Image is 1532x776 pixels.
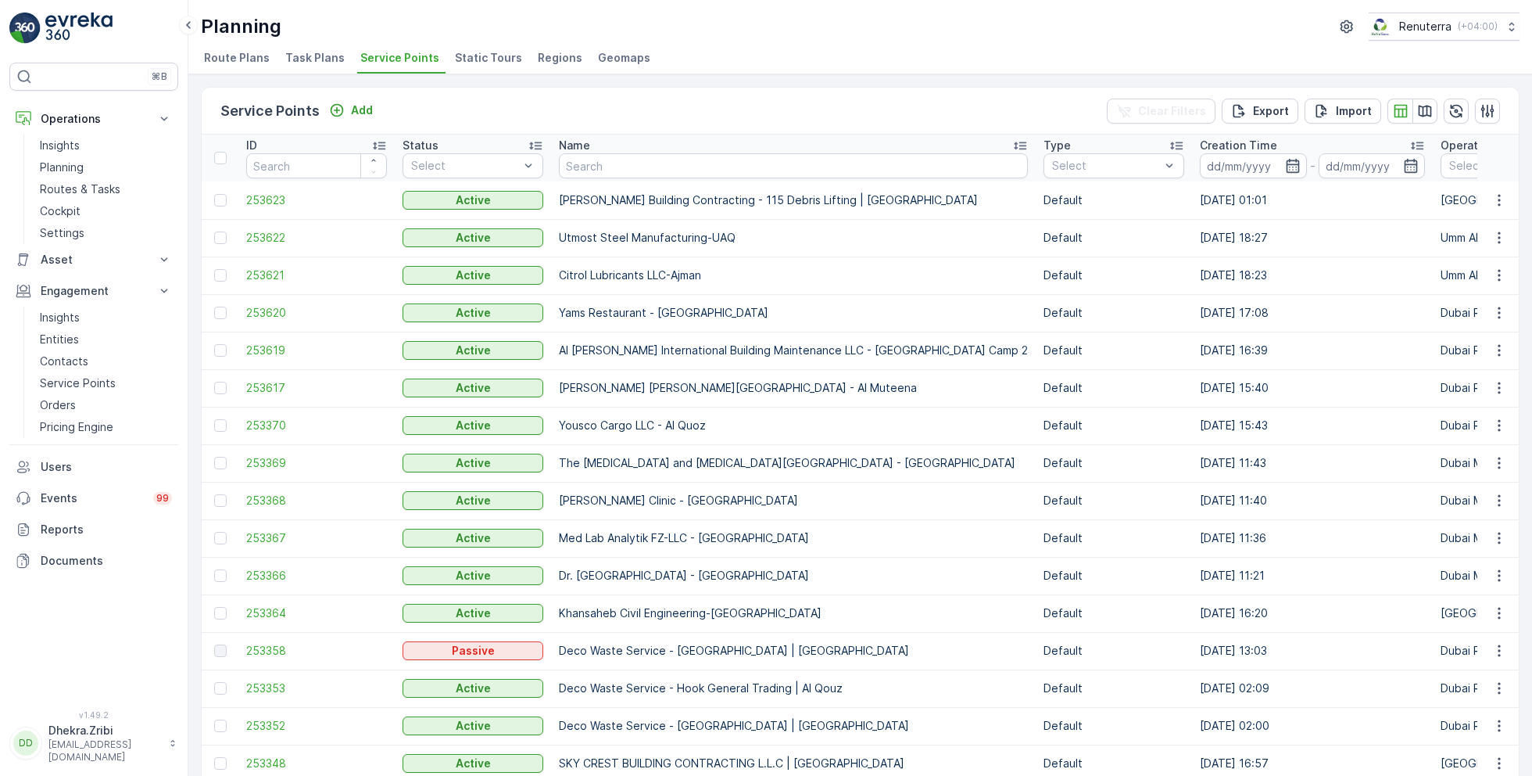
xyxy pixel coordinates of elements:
a: Service Points [34,372,178,394]
div: DD [13,731,38,756]
td: [PERSON_NAME] Clinic - [GEOGRAPHIC_DATA] [551,482,1036,519]
p: Documents [41,553,172,569]
td: Default [1036,632,1192,670]
p: Active [456,756,491,771]
a: Documents [9,545,178,577]
p: Active [456,305,491,321]
button: Active [403,566,543,585]
div: Toggle Row Selected [214,569,227,582]
p: Active [456,192,491,208]
td: Default [1036,482,1192,519]
p: Engagement [41,283,147,299]
td: Al [PERSON_NAME] International Building Maintenance LLC - [GEOGRAPHIC_DATA] Camp 2 [551,332,1036,369]
button: Active [403,304,543,322]
div: Toggle Row Selected [214,532,227,544]
td: Default [1036,519,1192,557]
p: Select [1052,158,1160,174]
a: 253621 [246,268,387,283]
button: Engagement [9,275,178,307]
span: 253620 [246,305,387,321]
div: Toggle Row Selected [214,382,227,394]
p: Orders [40,397,76,413]
button: Asset [9,244,178,275]
input: Search [559,153,1028,178]
td: Dr. [GEOGRAPHIC_DATA] - [GEOGRAPHIC_DATA] [551,557,1036,595]
button: Active [403,529,543,548]
a: Entities [34,329,178,350]
td: Deco Waste Service - Hook General Trading | Al Qouz [551,670,1036,707]
p: Operations [41,111,147,127]
button: Export [1222,99,1298,124]
div: Toggle Row Selected [214,419,227,432]
span: v 1.49.2 [9,710,178,720]
p: Active [456,718,491,734]
p: Pricing Engine [40,419,113,435]
p: Creation Time [1200,138,1277,153]
input: dd/mm/yyyy [1200,153,1307,178]
td: Citrol Lubricants LLC-Ajman [551,257,1036,294]
td: Utmost Steel Manufacturing-UAQ [551,219,1036,257]
button: Add [323,101,379,120]
td: Deco Waste Service - [GEOGRAPHIC_DATA] | [GEOGRAPHIC_DATA] [551,632,1036,670]
td: [DATE] 11:40 [1192,482,1433,519]
div: Toggle Row Selected [214,682,227,695]
button: Active [403,679,543,698]
button: Renuterra(+04:00) [1369,13,1519,41]
a: Reports [9,514,178,545]
div: Toggle Row Selected [214,194,227,207]
span: Service Points [360,50,439,66]
td: Khansaheb Civil Engineering-[GEOGRAPHIC_DATA] [551,595,1036,632]
td: [PERSON_NAME] Building Contracting - 115 Debris Lifting | [GEOGRAPHIC_DATA] [551,181,1036,219]
a: 253370 [246,418,387,433]
p: Select [411,158,519,174]
p: ( +04:00 ) [1458,20,1498,33]
span: 253352 [246,718,387,734]
button: Active [403,717,543,735]
p: ID [246,138,257,153]
button: Active [403,266,543,285]
p: Planning [201,14,281,39]
span: Regions [538,50,582,66]
span: Task Plans [285,50,345,66]
p: Settings [40,225,84,241]
p: 99 [156,492,169,505]
td: Default [1036,670,1192,707]
button: Import [1305,99,1381,124]
button: Active [403,228,543,247]
a: 253348 [246,756,387,771]
button: Active [403,604,543,623]
td: [DATE] 18:23 [1192,257,1433,294]
a: 253617 [246,380,387,396]
span: 253369 [246,455,387,471]
a: Insights [34,307,178,329]
button: Active [403,341,543,360]
td: Default [1036,181,1192,219]
p: Add [351,102,373,118]
td: Deco Waste Service - [GEOGRAPHIC_DATA] | [GEOGRAPHIC_DATA] [551,707,1036,745]
p: Active [456,568,491,584]
a: 253358 [246,643,387,659]
td: Default [1036,407,1192,444]
button: Active [403,191,543,210]
span: 253623 [246,192,387,208]
p: Type [1043,138,1071,153]
p: Active [456,455,491,471]
a: Events99 [9,483,178,514]
button: Passive [403,641,543,660]
p: Name [559,138,590,153]
div: Toggle Row Selected [214,607,227,620]
p: Routes & Tasks [40,181,120,197]
a: Planning [34,156,178,178]
a: Contacts [34,350,178,372]
td: [PERSON_NAME] [PERSON_NAME][GEOGRAPHIC_DATA] - Al Muteena [551,369,1036,407]
p: Cockpit [40,203,81,219]
td: [DATE] 11:43 [1192,444,1433,482]
span: Static Tours [455,50,522,66]
button: Active [403,754,543,773]
td: [DATE] 13:03 [1192,632,1433,670]
p: Contacts [40,354,88,369]
p: Insights [40,138,80,153]
span: 253622 [246,230,387,246]
p: Service Points [220,100,320,122]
